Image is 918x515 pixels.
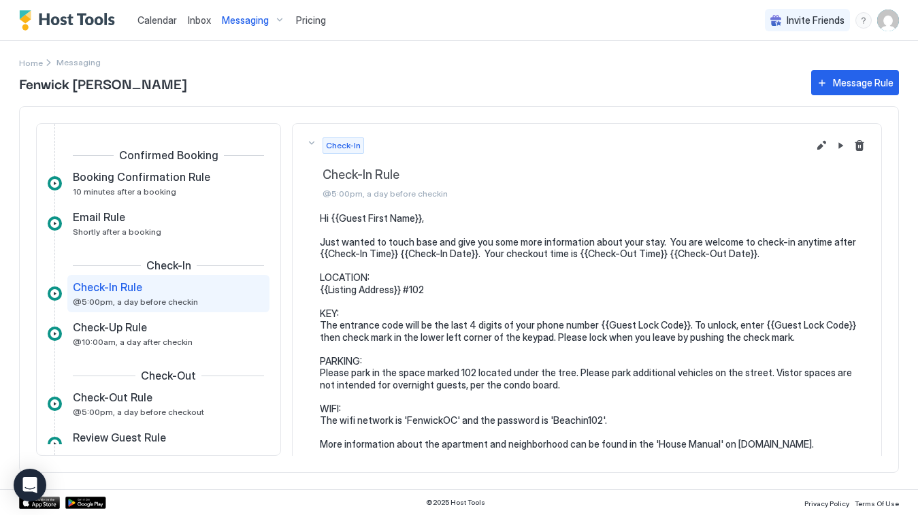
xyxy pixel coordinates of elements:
span: @10:00am, a day after checkin [73,337,193,347]
span: Breadcrumb [56,57,101,67]
span: Check-In [146,259,191,272]
span: Check-In Rule [73,280,142,294]
span: Calendar [137,14,177,26]
a: Privacy Policy [804,495,849,510]
a: App Store [19,497,60,509]
span: Privacy Policy [804,499,849,508]
span: Pricing [296,14,326,27]
a: Home [19,55,43,69]
a: Calendar [137,13,177,27]
span: Check-Up Rule [73,320,147,334]
span: Confirmed Booking [119,148,218,162]
span: Inbox [188,14,211,26]
span: Check-Out [141,369,196,382]
div: menu [855,12,872,29]
div: Open Intercom Messenger [14,469,46,501]
div: Message Rule [833,76,894,90]
a: Google Play Store [65,497,106,509]
div: Breadcrumb [19,55,43,69]
span: Terms Of Use [855,499,899,508]
pre: Hi {{Guest First Name}}, Just wanted to touch base and give you some more information about your ... [320,212,868,498]
span: Messaging [222,14,269,27]
a: Inbox [188,13,211,27]
button: Message Rule [811,70,899,95]
div: User profile [877,10,899,31]
span: Booking Confirmation Rule [73,170,210,184]
span: Check-Out Rule [73,391,152,404]
span: 10 minutes after a booking [73,186,176,197]
span: Check-In Rule [323,167,808,183]
button: Check-InCheck-In Rule@5:00pm, a day before checkinEdit message rulePause Message RuleDelete messa... [293,124,881,212]
span: Home [19,58,43,68]
span: Fenwick [PERSON_NAME] [19,73,798,93]
button: Edit message rule [813,137,830,154]
span: Review Guest Rule [73,431,166,444]
span: Invite Friends [787,14,845,27]
button: Delete message rule [851,137,868,154]
span: @5:00pm, a day before checkout [73,407,204,417]
span: Shortly after a booking [73,227,161,237]
a: Host Tools Logo [19,10,121,31]
section: Check-InCheck-In Rule@5:00pm, a day before checkinEdit message rulePause Message RuleDelete messa... [293,212,881,512]
span: @5:00pm, a day before checkin [323,188,808,199]
a: Terms Of Use [855,495,899,510]
span: Check-In [326,139,361,152]
span: @5:00pm, a day before checkin [73,297,198,307]
span: © 2025 Host Tools [426,498,485,507]
button: Pause Message Rule [832,137,849,154]
span: Email Rule [73,210,125,224]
